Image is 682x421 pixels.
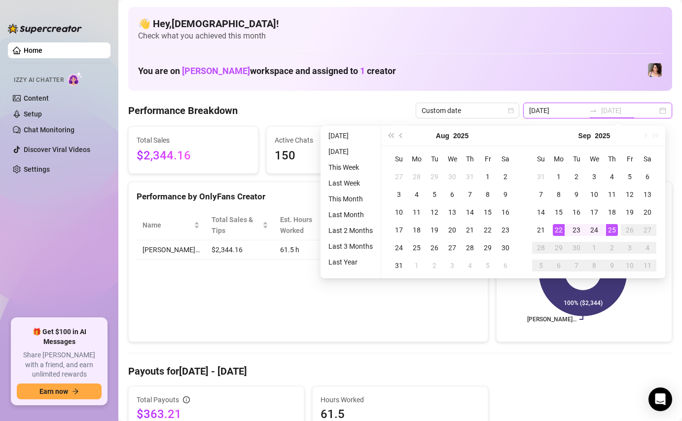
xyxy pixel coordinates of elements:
[621,186,639,203] td: 2025-09-12
[479,186,497,203] td: 2025-08-08
[606,224,618,236] div: 25
[464,206,476,218] div: 14
[550,221,568,239] td: 2025-09-22
[408,221,426,239] td: 2025-08-18
[532,150,550,168] th: Su
[393,242,405,254] div: 24
[479,221,497,239] td: 2025-08-22
[426,203,443,221] td: 2025-08-12
[639,239,656,257] td: 2025-10-04
[411,171,423,183] div: 28
[606,206,618,218] div: 18
[621,203,639,221] td: 2025-09-19
[461,168,479,186] td: 2025-07-31
[390,221,408,239] td: 2025-08-17
[500,242,511,254] div: 30
[642,242,653,254] div: 4
[553,189,565,200] div: 8
[408,168,426,186] td: 2025-07-28
[568,203,585,221] td: 2025-09-16
[426,168,443,186] td: 2025-07-29
[461,257,479,274] td: 2025-09-04
[128,104,238,117] h4: Performance Breakdown
[500,224,511,236] div: 23
[206,240,274,260] td: $2,344.16
[408,203,426,221] td: 2025-08-11
[588,242,600,254] div: 1
[553,260,565,271] div: 6
[553,206,565,218] div: 15
[324,130,377,142] li: [DATE]
[585,186,603,203] td: 2025-09-10
[639,221,656,239] td: 2025-09-27
[479,150,497,168] th: Fr
[571,224,582,236] div: 23
[17,383,102,399] button: Earn nowarrow-right
[497,257,514,274] td: 2025-09-06
[624,224,636,236] div: 26
[443,221,461,239] td: 2025-08-20
[17,327,102,346] span: 🎁 Get $100 in AI Messages
[603,239,621,257] td: 2025-10-02
[624,206,636,218] div: 19
[464,224,476,236] div: 21
[393,171,405,183] div: 27
[568,257,585,274] td: 2025-10-07
[571,189,582,200] div: 9
[639,168,656,186] td: 2025-09-06
[603,203,621,221] td: 2025-09-18
[585,257,603,274] td: 2025-10-08
[588,224,600,236] div: 24
[446,224,458,236] div: 20
[553,171,565,183] div: 1
[497,221,514,239] td: 2025-08-23
[479,168,497,186] td: 2025-08-01
[482,224,494,236] div: 22
[429,224,440,236] div: 19
[568,150,585,168] th: Tu
[527,316,576,323] text: [PERSON_NAME]…
[422,103,513,118] span: Custom date
[532,186,550,203] td: 2025-09-07
[621,239,639,257] td: 2025-10-03
[568,186,585,203] td: 2025-09-09
[426,150,443,168] th: Tu
[595,126,610,146] button: Choose a year
[443,168,461,186] td: 2025-07-30
[603,221,621,239] td: 2025-09-25
[408,239,426,257] td: 2025-08-25
[24,146,90,153] a: Discover Viral Videos
[482,189,494,200] div: 8
[497,203,514,221] td: 2025-08-16
[603,168,621,186] td: 2025-09-04
[324,256,377,268] li: Last Year
[571,242,582,254] div: 30
[550,257,568,274] td: 2025-10-06
[550,239,568,257] td: 2025-09-29
[535,189,547,200] div: 7
[624,260,636,271] div: 10
[461,221,479,239] td: 2025-08-21
[461,239,479,257] td: 2025-08-28
[137,147,250,165] span: $2,344.16
[606,171,618,183] div: 4
[426,186,443,203] td: 2025-08-05
[24,94,49,102] a: Content
[446,189,458,200] div: 6
[14,76,64,85] span: Izzy AI Chatter
[585,150,603,168] th: We
[24,46,42,54] a: Home
[497,239,514,257] td: 2025-08-30
[324,240,377,252] li: Last 3 Months
[508,108,514,114] span: calendar
[429,206,440,218] div: 12
[446,206,458,218] div: 13
[500,260,511,271] div: 6
[624,171,636,183] div: 5
[324,146,377,157] li: [DATE]
[535,224,547,236] div: 21
[464,242,476,254] div: 28
[446,171,458,183] div: 30
[429,242,440,254] div: 26
[621,221,639,239] td: 2025-09-26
